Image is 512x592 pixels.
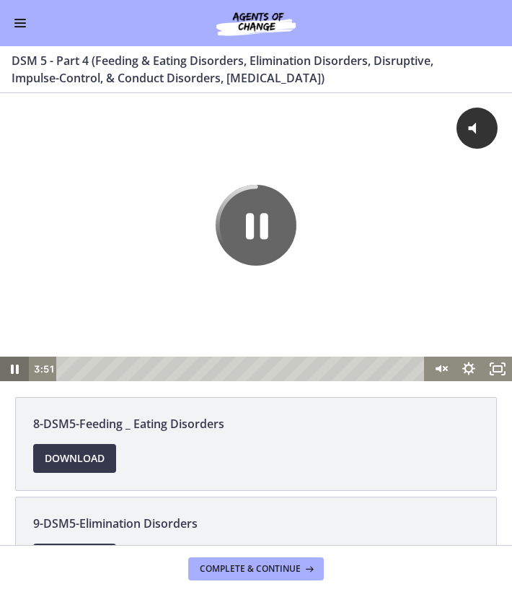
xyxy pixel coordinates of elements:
[483,264,512,288] button: Fullscreen
[454,264,483,288] button: Show settings menu
[33,415,479,432] span: 8-DSM5-Feeding _ Eating Disorders
[200,563,301,575] span: Complete & continue
[67,264,418,288] div: Playbar
[12,14,29,32] button: Enable menu
[33,444,116,473] a: Download
[188,557,324,580] button: Complete & continue
[33,515,479,532] span: 9-DSM5-Elimination Disorders
[45,450,105,467] span: Download
[33,544,116,573] a: Download
[425,264,454,288] button: Unmute
[12,52,483,87] h3: DSM 5 - Part 4 (Feeding & Eating Disorders, Elimination Disorders, Disruptive, Impulse-Control, &...
[456,14,498,56] button: Click for sound
[216,92,296,173] button: Pause
[184,9,328,38] img: Agents of Change Social Work Test Prep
